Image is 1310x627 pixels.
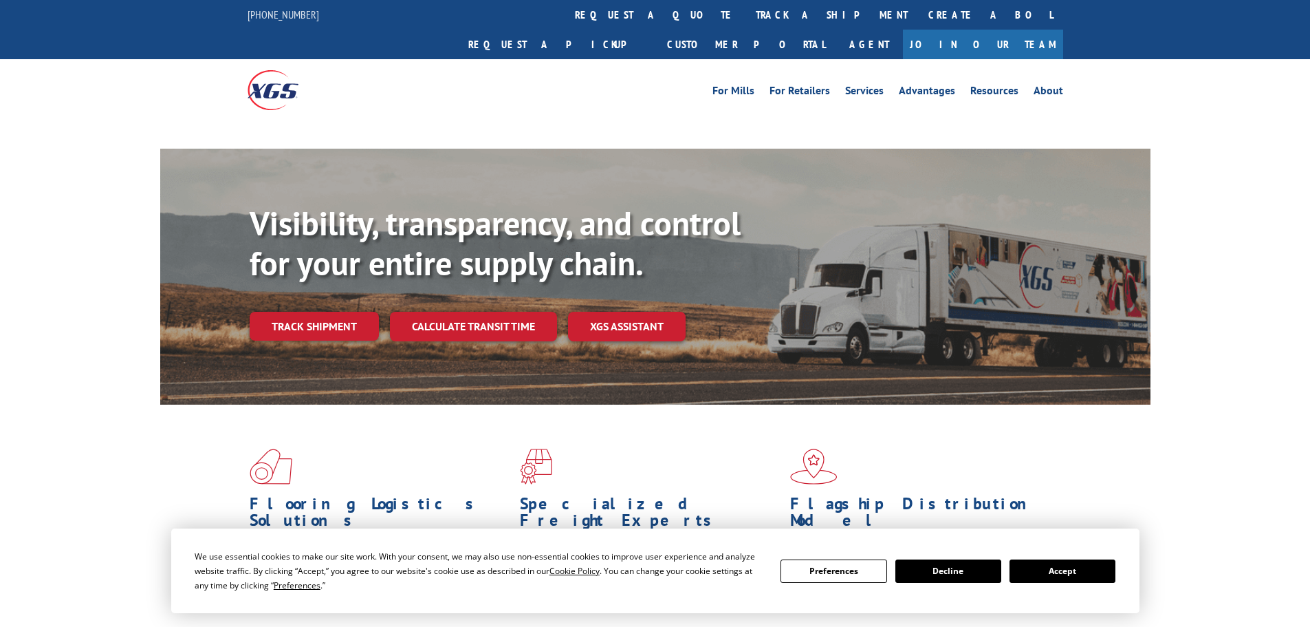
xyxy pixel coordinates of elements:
[790,449,838,485] img: xgs-icon-flagship-distribution-model-red
[274,580,320,591] span: Preferences
[248,8,319,21] a: [PHONE_NUMBER]
[458,30,657,59] a: Request a pickup
[568,312,686,341] a: XGS ASSISTANT
[1009,560,1115,583] button: Accept
[390,312,557,341] a: Calculate transit time
[250,449,292,485] img: xgs-icon-total-supply-chain-intelligence-red
[836,30,903,59] a: Agent
[657,30,836,59] a: Customer Portal
[250,496,510,535] h1: Flooring Logistics Solutions
[903,30,1063,59] a: Join Our Team
[769,85,830,100] a: For Retailers
[195,549,764,593] div: We use essential cookies to make our site work. With your consent, we may also use non-essential ...
[250,312,379,341] a: Track shipment
[970,85,1018,100] a: Resources
[895,560,1001,583] button: Decline
[520,449,552,485] img: xgs-icon-focused-on-flooring-red
[1034,85,1063,100] a: About
[250,202,741,284] b: Visibility, transparency, and control for your entire supply chain.
[171,529,1139,613] div: Cookie Consent Prompt
[845,85,884,100] a: Services
[790,496,1050,535] h1: Flagship Distribution Model
[549,565,600,577] span: Cookie Policy
[780,560,886,583] button: Preferences
[520,496,780,535] h1: Specialized Freight Experts
[899,85,955,100] a: Advantages
[712,85,754,100] a: For Mills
